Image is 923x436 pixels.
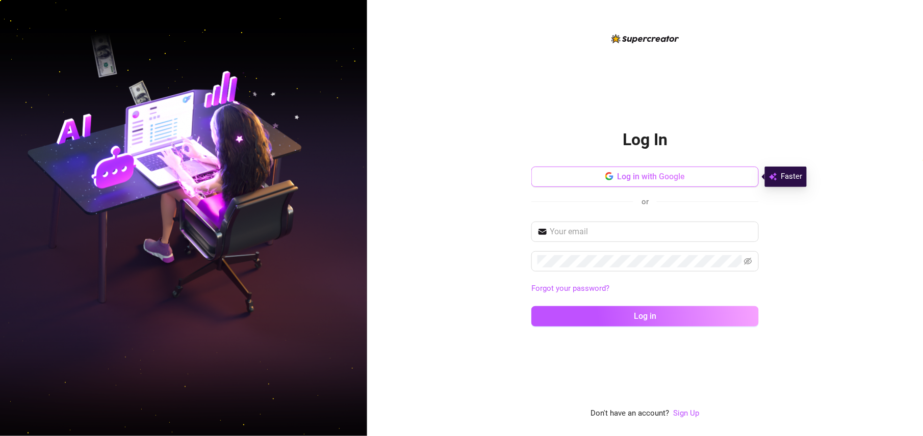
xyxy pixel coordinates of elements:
span: Log in [634,311,656,321]
button: Log in with Google [531,167,759,187]
span: eye-invisible [744,257,752,265]
a: Sign Up [674,408,700,418]
span: Don't have an account? [591,407,670,420]
img: svg%3e [769,171,777,183]
span: Faster [781,171,803,183]
span: Log in with Google [618,172,685,181]
h2: Log In [623,129,668,150]
a: Forgot your password? [531,284,609,293]
img: logo-BBDzfeDw.svg [611,34,679,43]
input: Your email [550,226,753,238]
span: or [642,197,649,206]
button: Log in [531,306,759,326]
a: Sign Up [674,407,700,420]
a: Forgot your password? [531,283,759,295]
